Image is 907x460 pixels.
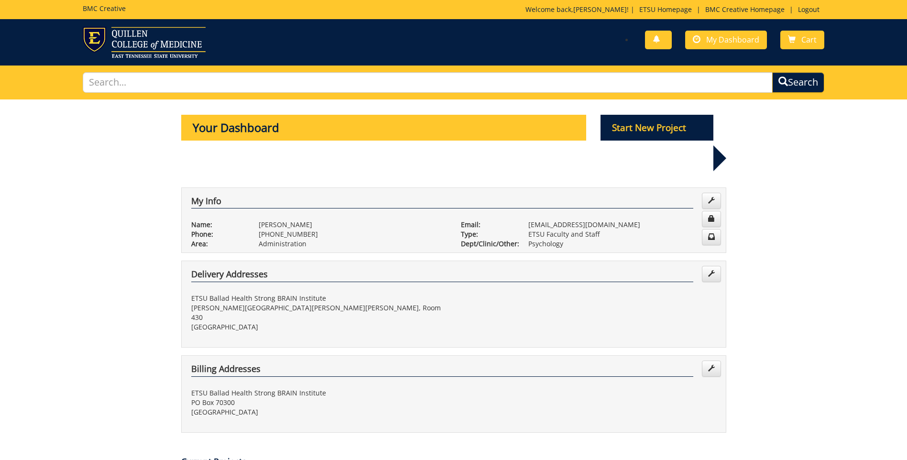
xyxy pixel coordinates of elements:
h5: BMC Creative [83,5,126,12]
p: Phone: [191,230,244,239]
input: Search... [83,72,773,93]
a: Change Password [702,211,721,227]
span: Cart [801,34,817,45]
span: My Dashboard [706,34,759,45]
h4: Billing Addresses [191,364,693,377]
a: Change Communication Preferences [702,229,721,245]
img: ETSU logo [83,27,206,58]
a: [PERSON_NAME] [573,5,627,14]
p: [PERSON_NAME][GEOGRAPHIC_DATA][PERSON_NAME][PERSON_NAME], Room 430 [191,303,447,322]
p: [PERSON_NAME] [259,220,447,230]
button: Search [772,72,824,93]
a: My Dashboard [685,31,767,49]
p: [PHONE_NUMBER] [259,230,447,239]
p: Welcome back, ! | | | [525,5,824,14]
p: Your Dashboard [181,115,587,141]
p: [GEOGRAPHIC_DATA] [191,322,447,332]
a: Cart [780,31,824,49]
a: Edit Addresses [702,266,721,282]
p: [EMAIL_ADDRESS][DOMAIN_NAME] [528,220,716,230]
p: Type: [461,230,514,239]
a: Edit Addresses [702,361,721,377]
a: Start New Project [601,124,713,133]
p: [GEOGRAPHIC_DATA] [191,407,447,417]
p: ETSU Ballad Health Strong BRAIN Institute [191,388,447,398]
p: Name: [191,220,244,230]
h4: My Info [191,197,693,209]
a: Logout [793,5,824,14]
p: Email: [461,220,514,230]
p: Area: [191,239,244,249]
a: Edit Info [702,193,721,209]
p: ETSU Ballad Health Strong BRAIN Institute [191,294,447,303]
h4: Delivery Addresses [191,270,693,282]
p: PO Box 70300 [191,398,447,407]
p: Administration [259,239,447,249]
a: ETSU Homepage [634,5,697,14]
p: Start New Project [601,115,713,141]
a: BMC Creative Homepage [700,5,789,14]
p: Psychology [528,239,716,249]
p: Dept/Clinic/Other: [461,239,514,249]
p: ETSU Faculty and Staff [528,230,716,239]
